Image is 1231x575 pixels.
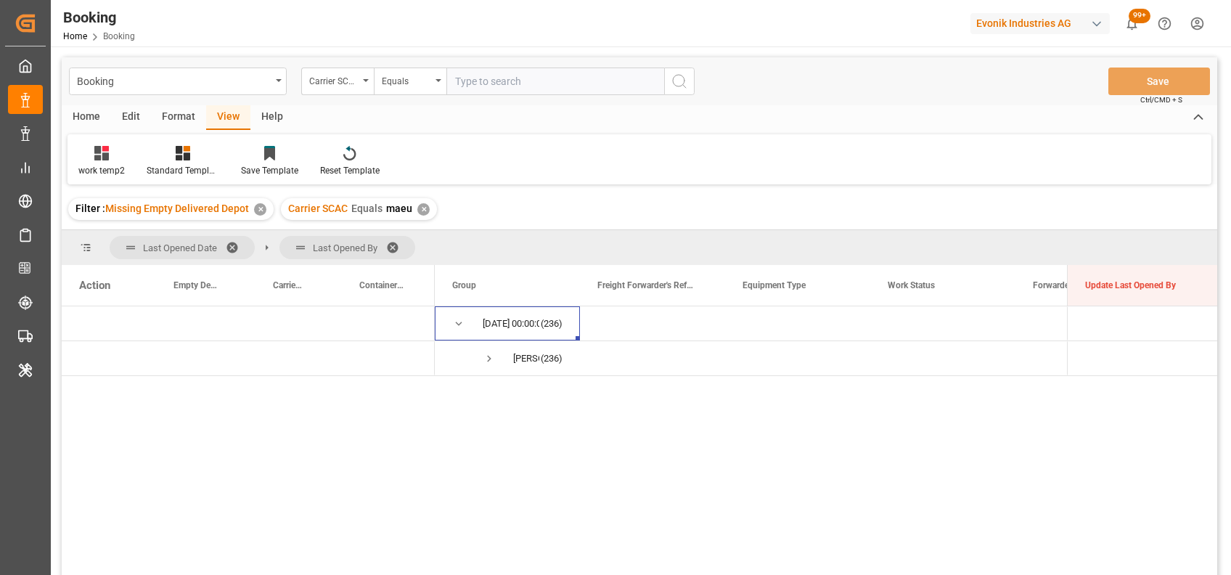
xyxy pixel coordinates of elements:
div: [DATE] 00:00:00 [483,307,539,340]
button: Save [1108,68,1210,95]
span: Last Opened Date [143,242,217,253]
div: Press SPACE to select this row. [62,306,435,341]
input: Type to search [446,68,664,95]
span: Forwarder Name [1033,280,1096,290]
div: Press SPACE to select this row. [1067,341,1217,376]
div: Press SPACE to select this row. [62,341,435,376]
button: Evonik Industries AG [970,9,1116,37]
div: Help [250,105,294,130]
button: show 356 new notifications [1116,7,1148,40]
div: ✕ [417,203,430,216]
div: Format [151,105,206,130]
div: ✕ [254,203,266,216]
button: Help Center [1148,7,1181,40]
div: Booking [63,7,135,28]
div: Reset Template [320,164,380,177]
div: Home [62,105,111,130]
div: Save Template [241,164,298,177]
span: Empty Delivered Depot [173,280,218,290]
span: Update Last Opened By [1085,280,1176,290]
span: Ctrl/CMD + S [1140,94,1182,105]
span: Missing Empty Delivered Depot [105,203,249,214]
div: Press SPACE to select this row. [1067,306,1217,341]
span: Work Status [888,280,935,290]
span: (236) [541,307,563,340]
span: Carrier SCAC [288,203,348,214]
button: open menu [301,68,374,95]
span: Carrier Booking No. [273,280,304,290]
button: open menu [374,68,446,95]
button: search button [664,68,695,95]
span: maeu [386,203,412,214]
span: Equipment Type [743,280,806,290]
span: 99+ [1129,9,1150,23]
span: Last Opened By [313,242,377,253]
div: Action [79,279,110,292]
span: Freight Forwarder's Reference No. [597,280,695,290]
div: Carrier SCAC [309,71,359,88]
span: Group [452,280,476,290]
div: Standard Templates [147,164,219,177]
div: Equals [382,71,431,88]
span: Equals [351,203,383,214]
span: Container No. [359,280,404,290]
span: Filter : [75,203,105,214]
div: [PERSON_NAME] [513,342,539,375]
span: (236) [541,342,563,375]
a: Home [63,31,87,41]
div: Booking [77,71,271,89]
div: View [206,105,250,130]
div: work temp2 [78,164,125,177]
div: Evonik Industries AG [970,13,1110,34]
div: Edit [111,105,151,130]
button: open menu [69,68,287,95]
